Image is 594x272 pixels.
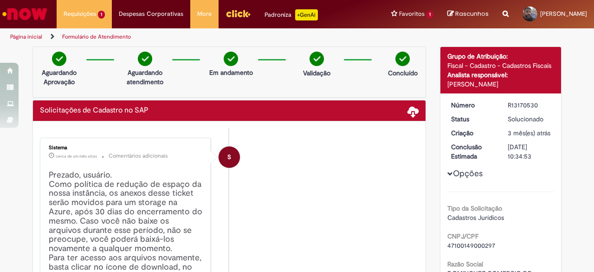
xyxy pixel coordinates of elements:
img: click_logo_yellow_360x200.png [226,7,251,20]
div: Analista responsável: [447,70,555,80]
span: S [227,146,231,168]
img: ServiceNow [1,5,49,23]
div: R13170530 [508,100,551,110]
span: 3 mês(es) atrás [508,129,550,137]
div: [PERSON_NAME] [447,80,555,89]
span: Despesas Corporativas [119,9,183,19]
ul: Trilhas de página [7,28,389,46]
img: check-circle-green.png [310,52,324,66]
span: Requisições [64,9,96,19]
small: Comentários adicionais [109,152,168,160]
p: Aguardando atendimento [123,68,168,86]
span: Cadastros Jurídicos [447,213,504,222]
span: Favoritos [399,9,425,19]
span: 47100149000297 [447,241,495,250]
dt: Conclusão Estimada [444,142,501,161]
b: Razão Social [447,260,483,268]
dt: Número [444,100,501,110]
div: Grupo de Atribuição: [447,52,555,61]
img: check-circle-green.png [395,52,410,66]
span: Baixar anexos [407,106,419,117]
div: [DATE] 10:34:53 [508,142,551,161]
p: Concluído [388,68,418,78]
span: 1 [426,11,433,19]
span: cerca de um mês atrás [56,153,97,159]
span: Rascunhos [455,9,489,18]
div: System [219,146,240,168]
b: CNPJ/CPF [447,232,478,240]
div: Sistema [49,145,203,151]
span: More [197,9,212,19]
a: Rascunhos [447,10,489,19]
b: Tipo da Solicitação [447,204,502,212]
span: [PERSON_NAME] [540,10,587,18]
a: Página inicial [10,33,42,40]
div: Solucionado [508,114,551,124]
p: Validação [303,68,330,78]
div: Fiscal - Cadastro - Cadastros Fiscais [447,61,555,70]
p: +GenAi [295,9,318,20]
a: Formulário de Atendimento [62,33,131,40]
dt: Status [444,114,501,124]
div: Padroniza [265,9,318,20]
p: Em andamento [209,68,253,77]
h2: Solicitações de Cadastro no SAP Histórico de tíquete [40,106,148,115]
img: check-circle-green.png [138,52,152,66]
div: 12/06/2025 10:34:50 [508,128,551,138]
span: 1 [98,11,105,19]
img: check-circle-green.png [52,52,66,66]
img: check-circle-green.png [224,52,238,66]
p: Aguardando Aprovação [37,68,82,86]
dt: Criação [444,128,501,138]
